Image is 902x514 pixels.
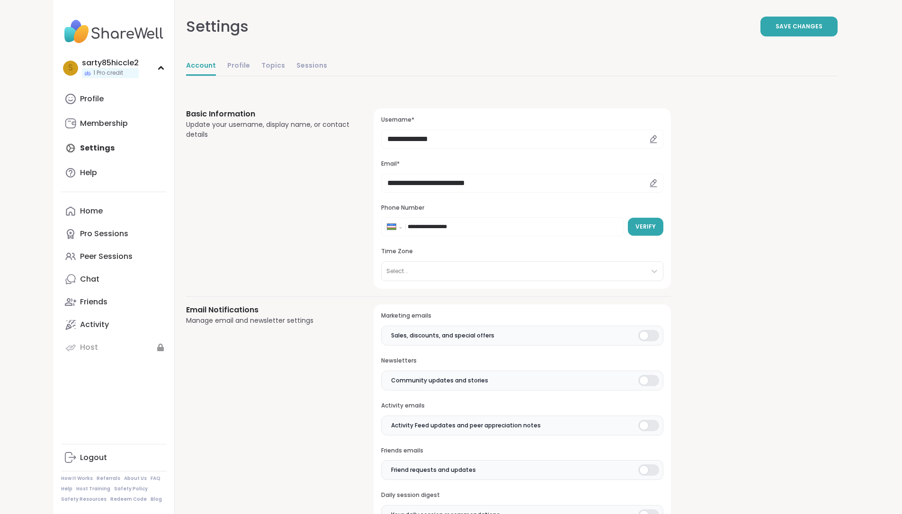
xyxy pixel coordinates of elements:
a: FAQ [151,475,161,482]
div: Pro Sessions [80,229,128,239]
span: 1 Pro credit [93,69,123,77]
a: Profile [61,88,167,110]
h3: Username* [381,116,663,124]
div: Membership [80,118,128,129]
a: Help [61,486,72,492]
a: Topics [261,57,285,76]
h3: Newsletters [381,357,663,365]
button: Save Changes [760,17,838,36]
div: Settings [186,15,249,38]
a: Sessions [296,57,327,76]
span: Save Changes [776,22,822,31]
span: Friend requests and updates [391,466,476,474]
a: Referrals [97,475,120,482]
span: Sales, discounts, and special offers [391,331,494,340]
button: Verify [628,218,663,236]
h3: Email* [381,160,663,168]
a: Profile [227,57,250,76]
a: How It Works [61,475,93,482]
span: Community updates and stories [391,376,488,385]
a: Blog [151,496,162,503]
a: Host [61,336,167,359]
div: Update your username, display name, or contact details [186,120,351,140]
a: Redeem Code [110,496,147,503]
h3: Email Notifications [186,304,351,316]
div: Friends [80,297,107,307]
div: Profile [80,94,104,104]
div: sarty85hiccle2 [82,58,139,68]
a: Home [61,200,167,222]
a: Help [61,161,167,184]
div: Chat [80,274,99,284]
span: Verify [635,222,656,231]
a: Membership [61,112,167,135]
a: About Us [124,475,147,482]
div: Home [80,206,103,216]
div: Logout [80,452,107,463]
div: Activity [80,319,109,330]
a: Friends [61,291,167,313]
h3: Time Zone [381,248,663,256]
span: s [68,62,73,74]
a: Chat [61,268,167,291]
div: Help [80,168,97,178]
span: Activity Feed updates and peer appreciation notes [391,421,541,430]
img: ShareWell Nav Logo [61,15,167,48]
h3: Daily session digest [381,491,663,499]
h3: Friends emails [381,447,663,455]
h3: Marketing emails [381,312,663,320]
a: Pro Sessions [61,222,167,245]
a: Peer Sessions [61,245,167,268]
a: Activity [61,313,167,336]
div: Peer Sessions [80,251,133,262]
a: Safety Policy [114,486,148,492]
div: Host [80,342,98,353]
a: Logout [61,446,167,469]
a: Account [186,57,216,76]
h3: Activity emails [381,402,663,410]
a: Host Training [76,486,110,492]
a: Safety Resources [61,496,107,503]
h3: Basic Information [186,108,351,120]
h3: Phone Number [381,204,663,212]
div: Manage email and newsletter settings [186,316,351,326]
